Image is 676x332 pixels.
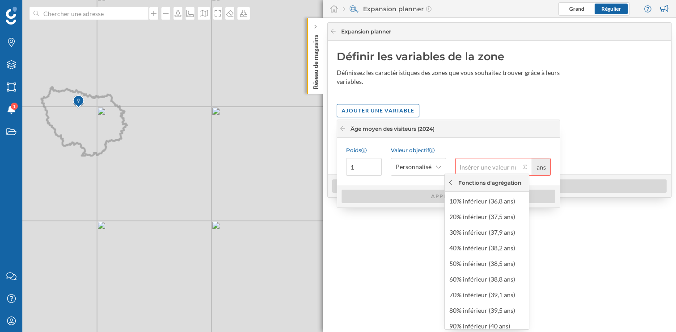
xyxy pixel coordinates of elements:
div: Poids [346,147,382,154]
button: ans [520,162,529,171]
div: 10% inférieur (36,8 ans) [449,196,524,206]
input: Poids [346,158,382,176]
div: Valeur objectif [391,147,446,154]
div: 50% inférieur (38,5 ans) [449,259,519,268]
img: Logo Geoblink [6,7,17,25]
span: Régulier [601,5,621,12]
div: 60% inférieur (38,8 ans) [449,274,519,284]
span: Âge moyen des visiteurs (2024) [351,125,435,133]
img: search-areas.svg [350,4,359,13]
div: 30% inférieur (37,9 ans) [449,228,524,237]
span: Expansion planner [341,28,391,36]
div: 40% inférieur (38,2 ans) [449,243,524,253]
div: 20% inférieur (37,5 ans) [449,212,524,221]
span: Personnalisé [396,162,431,171]
span: Grand [569,5,584,12]
input: ans [455,158,520,176]
div: 80% inférieur (39,5 ans) [449,306,524,315]
p: Réseau de magasins [311,31,320,89]
img: Marker [73,93,84,111]
span: 1 [13,102,16,111]
span: Support [19,6,51,14]
div: 70% inférieur (39,1 ans) [449,290,524,299]
div: Définissez les caractéristiques des zones que vous souhaitez trouver grâce à leurs variables. [337,68,569,86]
div: 90% inférieur (40 ans) [449,321,524,331]
div: Définir les variables de la zone [337,50,662,64]
div: Expansion planner [343,4,431,13]
div: Fonctions d'agrégation [458,179,521,187]
div: ans [532,158,550,175]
